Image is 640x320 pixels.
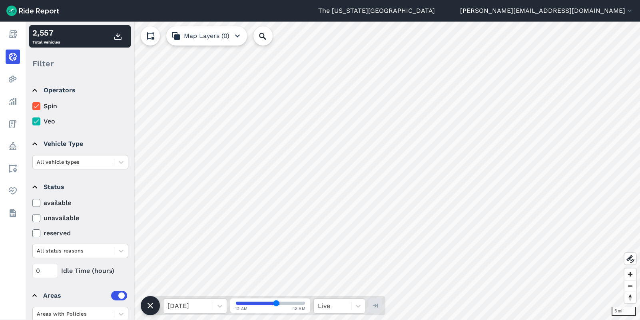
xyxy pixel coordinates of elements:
div: 2,557 [32,27,60,39]
a: Areas [6,161,20,176]
div: Filter [29,51,131,76]
a: Datasets [6,206,20,221]
label: available [32,198,128,208]
label: Spin [32,101,128,111]
a: Health [6,184,20,198]
summary: Areas [32,284,127,307]
a: The [US_STATE][GEOGRAPHIC_DATA] [318,6,435,16]
div: 3 mi [612,307,636,316]
div: Total Vehicles [32,27,60,46]
div: Idle Time (hours) [32,264,128,278]
label: reserved [32,229,128,238]
img: Ride Report [6,6,59,16]
button: Map Layers (0) [166,26,247,46]
canvas: Map [26,22,640,320]
a: Policy [6,139,20,153]
button: Reset bearing to north [624,292,636,303]
input: Search Location or Vehicles [253,26,285,46]
summary: Status [32,176,127,198]
button: Zoom in [624,268,636,280]
a: Report [6,27,20,42]
summary: Operators [32,79,127,101]
span: 12 AM [293,306,306,312]
div: Areas [43,291,127,300]
a: Analyze [6,94,20,109]
a: Realtime [6,50,20,64]
a: Fees [6,117,20,131]
span: 12 AM [235,306,248,312]
label: Veo [32,117,128,126]
button: [PERSON_NAME][EMAIL_ADDRESS][DOMAIN_NAME] [460,6,634,16]
button: Zoom out [624,280,636,292]
a: Heatmaps [6,72,20,86]
summary: Vehicle Type [32,133,127,155]
label: unavailable [32,213,128,223]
